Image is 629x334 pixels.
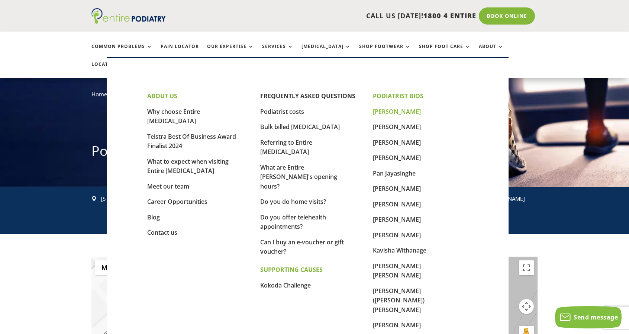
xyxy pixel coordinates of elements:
[373,184,421,193] a: [PERSON_NAME]
[91,196,97,201] span: 
[373,215,421,224] a: [PERSON_NAME]
[479,7,535,25] a: Book Online
[262,44,293,60] a: Services
[359,44,411,60] a: Shop Footwear
[91,142,538,164] h1: Podiatrist [GEOGRAPHIC_DATA]
[260,138,312,156] a: Referring to Entire [MEDICAL_DATA]
[373,123,421,131] a: [PERSON_NAME]
[419,44,471,60] a: Shop Foot Care
[147,92,177,100] strong: ABOUT US
[373,321,421,329] a: [PERSON_NAME]
[260,213,326,231] a: Do you offer telehealth appointments?
[260,92,355,100] a: FREQUENTLY ASKED QUESTIONS
[207,44,254,60] a: Our Expertise
[574,313,618,321] span: Send message
[91,8,166,24] img: logo (1)
[147,197,207,206] a: Career Opportunities
[147,228,177,237] a: Contact us
[194,11,476,21] p: CALL US [DATE]!
[373,169,416,177] a: Pan Jayasinghe
[373,200,421,208] a: [PERSON_NAME]
[147,107,200,125] a: Why choose Entire [MEDICAL_DATA]
[91,44,152,60] a: Common Problems
[147,132,236,150] a: Telstra Best Of Business Award Finalist 2024
[301,44,351,60] a: [MEDICAL_DATA]
[147,157,229,175] a: What to expect when visiting Entire [MEDICAL_DATA]
[95,260,121,275] button: Show street map
[260,197,326,206] a: Do you do home visits?
[91,18,166,25] a: Entire Podiatry
[260,266,323,274] strong: SUPPORTING CAUSES
[555,306,622,328] button: Send message
[161,44,199,60] a: Pain Locator
[479,44,504,60] a: About
[373,92,423,100] strong: PODIATRIST BIOS
[147,213,160,221] a: Blog
[91,62,129,78] a: Locations
[147,182,189,190] a: Meet our team
[373,138,421,147] a: [PERSON_NAME]
[423,11,476,20] span: 1800 4 ENTIRE
[373,231,421,239] a: [PERSON_NAME]
[91,90,107,98] a: Home
[373,246,426,254] a: Kavisha Withanage
[260,123,340,131] a: Bulk billed [MEDICAL_DATA]
[519,299,534,314] button: Map camera controls
[260,163,337,190] a: What are Entire [PERSON_NAME]'s opening hours?
[101,194,196,204] p: [STREET_ADDRESS]
[260,238,344,256] a: Can I buy an e-voucher or gift voucher?
[91,89,538,105] nav: breadcrumb
[260,107,304,116] a: Podiatrist costs
[373,154,421,162] a: [PERSON_NAME]
[373,262,421,280] a: [PERSON_NAME] [PERSON_NAME]
[373,107,421,116] a: [PERSON_NAME]
[519,260,534,275] button: Toggle fullscreen view
[373,287,425,314] a: [PERSON_NAME] ([PERSON_NAME]) [PERSON_NAME]
[260,281,311,289] a: Kokoda Challenge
